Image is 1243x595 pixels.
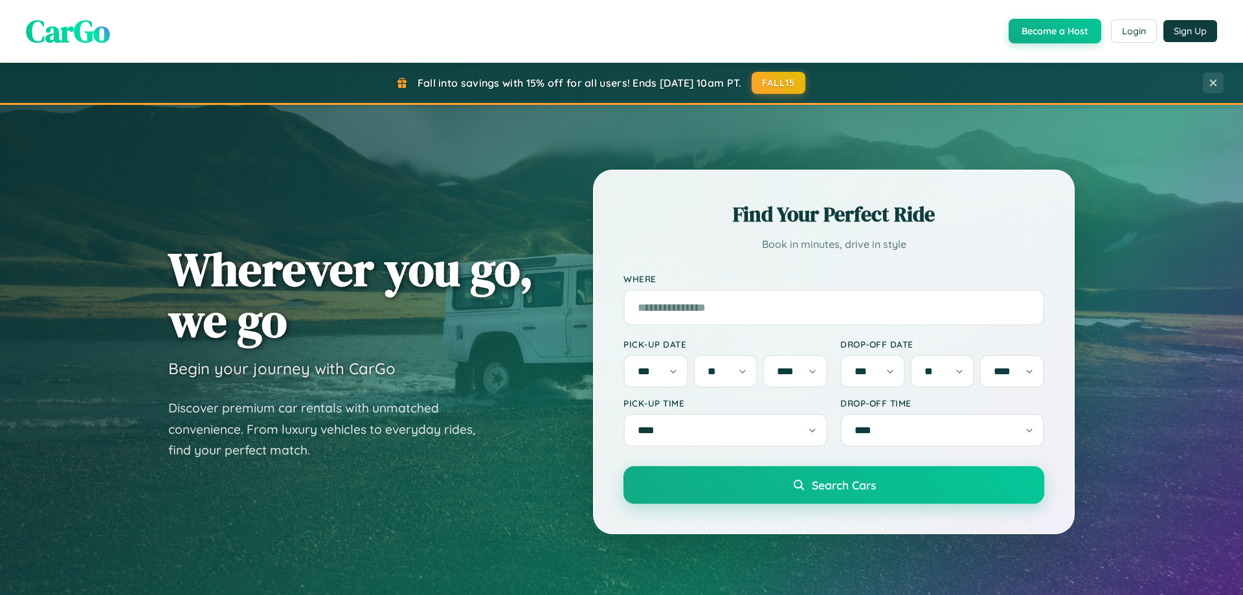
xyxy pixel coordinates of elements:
span: Search Cars [812,478,876,492]
h2: Find Your Perfect Ride [623,200,1044,229]
span: CarGo [26,10,110,52]
button: Sign Up [1163,20,1217,42]
label: Drop-off Date [840,339,1044,350]
label: Pick-up Time [623,398,827,409]
button: Login [1111,19,1157,43]
button: Become a Host [1009,19,1101,43]
span: Fall into savings with 15% off for all users! Ends [DATE] 10am PT. [418,76,742,89]
label: Drop-off Time [840,398,1044,409]
button: Search Cars [623,466,1044,504]
label: Pick-up Date [623,339,827,350]
p: Discover premium car rentals with unmatched convenience. From luxury vehicles to everyday rides, ... [168,398,492,461]
label: Where [623,273,1044,284]
h3: Begin your journey with CarGo [168,359,396,378]
p: Book in minutes, drive in style [623,235,1044,254]
h1: Wherever you go, we go [168,243,533,346]
button: FALL15 [752,72,806,94]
